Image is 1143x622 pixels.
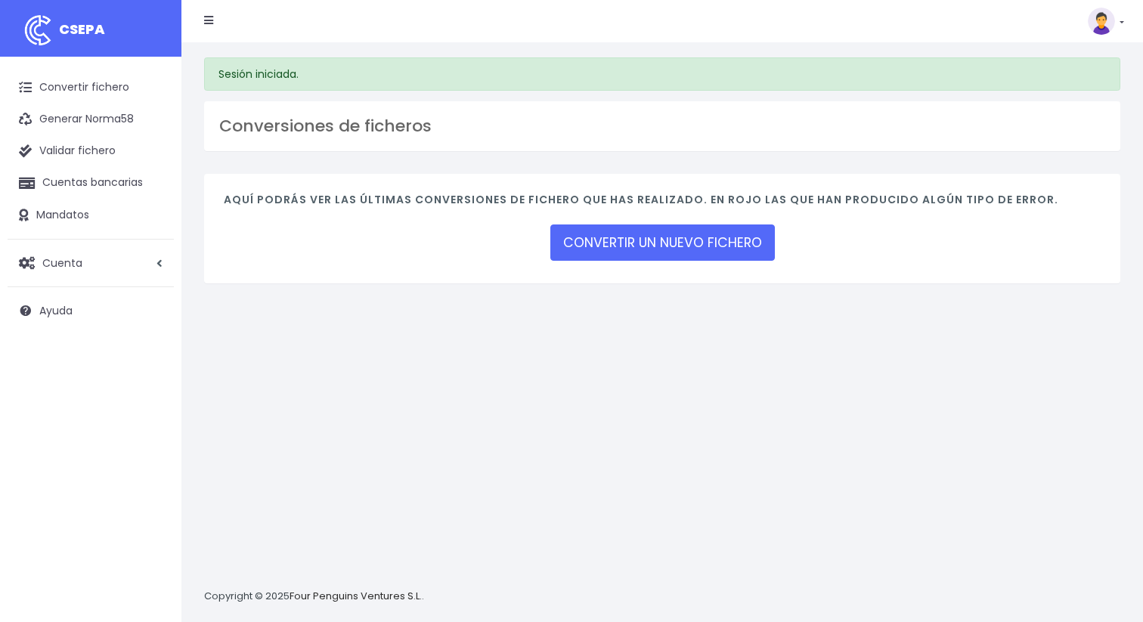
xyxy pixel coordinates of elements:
h4: Aquí podrás ver las últimas conversiones de fichero que has realizado. En rojo las que han produc... [224,193,1101,214]
h3: Conversiones de ficheros [219,116,1105,136]
div: Sesión iniciada. [204,57,1120,91]
a: Cuentas bancarias [8,167,174,199]
a: Generar Norma58 [8,104,174,135]
a: Four Penguins Ventures S.L. [290,589,422,603]
a: Convertir fichero [8,72,174,104]
span: Cuenta [42,255,82,270]
a: Validar fichero [8,135,174,167]
img: logo [19,11,57,49]
a: Mandatos [8,200,174,231]
p: Copyright © 2025 . [204,589,424,605]
a: CONVERTIR UN NUEVO FICHERO [550,224,775,261]
img: profile [1088,8,1115,35]
span: Ayuda [39,303,73,318]
span: CSEPA [59,20,105,39]
a: Cuenta [8,247,174,279]
a: Ayuda [8,295,174,326]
